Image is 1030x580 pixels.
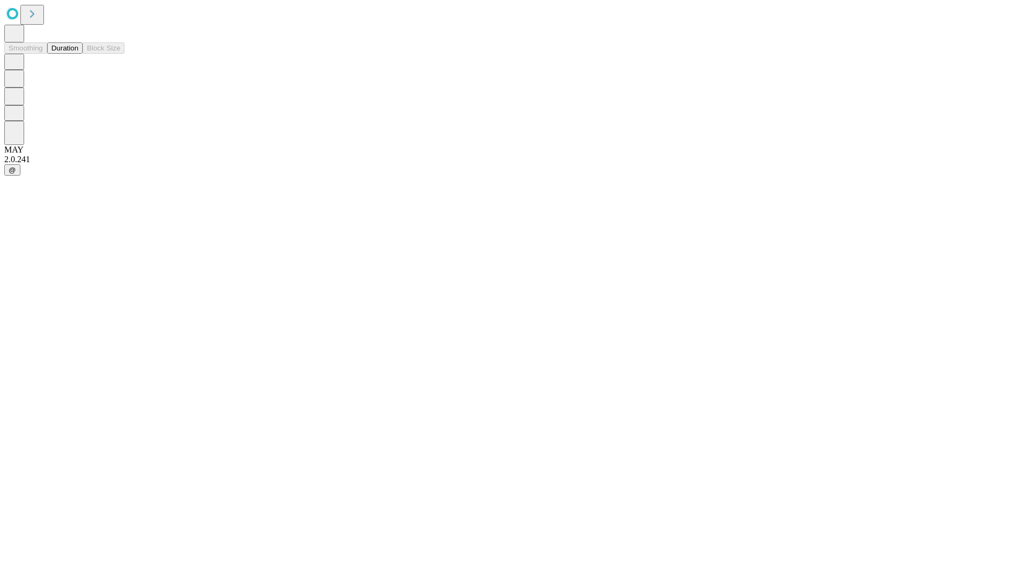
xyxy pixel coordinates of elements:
button: Block Size [83,42,124,54]
button: @ [4,164,20,176]
div: 2.0.241 [4,155,1026,164]
div: MAY [4,145,1026,155]
button: Duration [47,42,83,54]
span: @ [9,166,16,174]
button: Smoothing [4,42,47,54]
